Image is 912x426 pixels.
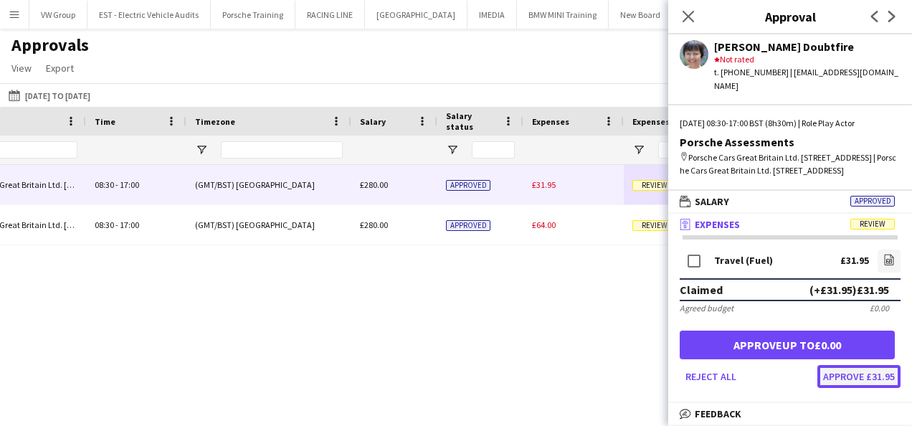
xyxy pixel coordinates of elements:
[120,219,139,230] span: 17:00
[632,180,677,191] span: Review
[714,255,773,266] div: Travel (Fuel)
[668,191,912,212] mat-expansion-panel-header: SalaryApproved
[95,179,114,190] span: 08:30
[850,196,895,207] span: Approved
[295,1,365,29] button: RACING LINE
[446,143,459,156] button: Open Filter Menu
[46,62,74,75] span: Export
[115,219,118,230] span: -
[609,1,673,29] button: New Board
[360,179,388,190] span: £280.00
[680,303,733,313] div: Agreed budget
[680,283,723,297] div: Claimed
[195,143,208,156] button: Open Filter Menu
[186,205,351,245] div: (GMT/BST) [GEOGRAPHIC_DATA]
[29,1,87,29] button: VW Group
[850,219,895,229] span: Review
[680,365,742,388] button: Reject all
[360,116,386,127] span: Salary
[840,255,869,266] div: £31.95
[680,151,901,177] div: Porsche Cars Great Britain Ltd. [STREET_ADDRESS] | Porsche Cars Great Britain Ltd. [STREET_ADDRESS]
[40,59,80,77] a: Export
[6,87,93,104] button: [DATE] to [DATE]
[680,117,901,130] div: [DATE] 08:30-17:00 BST (8h30m) | Role Play Actor
[714,53,901,66] div: Not rated
[211,1,295,29] button: Porsche Training
[668,7,912,26] h3: Approval
[695,218,740,231] span: Expenses
[446,220,490,231] span: Approved
[668,214,912,235] mat-expansion-panel-header: ExpensesReview
[870,303,889,313] div: £0.00
[532,116,569,127] span: Expenses
[809,283,889,297] div: (+£31.95) £31.95
[186,165,351,204] div: (GMT/BST) [GEOGRAPHIC_DATA]
[195,116,235,127] span: Timezone
[632,220,677,231] span: Review
[95,219,114,230] span: 08:30
[6,59,37,77] a: View
[668,403,912,425] mat-expansion-panel-header: Feedback
[817,365,901,388] button: Approve £31.95
[714,66,901,92] div: t. [PHONE_NUMBER] | [EMAIL_ADDRESS][DOMAIN_NAME]
[532,179,556,190] span: £31.95
[446,180,490,191] span: Approved
[680,331,895,359] button: Approveup to£0.00
[658,141,716,158] input: Expenses status Filter Input
[360,219,388,230] span: £280.00
[632,143,645,156] button: Open Filter Menu
[472,141,515,158] input: Salary status Filter Input
[695,407,741,420] span: Feedback
[695,195,729,208] span: Salary
[714,40,901,53] div: [PERSON_NAME] Doubtfire
[120,179,139,190] span: 17:00
[446,110,498,132] span: Salary status
[517,1,609,29] button: BMW MINI Training
[680,136,901,148] div: Porsche Assessments
[221,141,343,158] input: Timezone Filter Input
[95,116,115,127] span: Time
[11,62,32,75] span: View
[365,1,467,29] button: [GEOGRAPHIC_DATA]
[632,116,698,127] span: Expenses status
[467,1,517,29] button: IMEDIA
[87,1,211,29] button: EST - Electric Vehicle Audits
[115,179,118,190] span: -
[532,219,556,230] span: £64.00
